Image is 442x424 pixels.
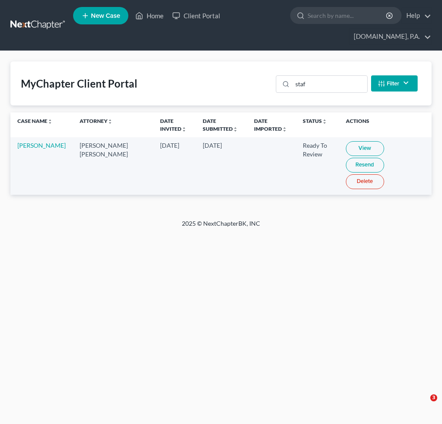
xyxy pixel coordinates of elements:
[80,118,113,124] a: Attorneyunfold_more
[12,219,430,235] div: 2025 © NextChapterBK, INC
[292,76,367,92] input: Search...
[402,8,431,24] a: Help
[349,29,431,44] a: [DOMAIN_NAME], P.A.
[21,77,137,91] div: MyChapter Client Portal
[254,118,287,132] a: Date Importedunfold_more
[181,127,187,132] i: unfold_more
[203,142,222,149] span: [DATE]
[296,137,339,194] td: Ready To Review
[233,127,238,132] i: unfold_more
[131,8,168,24] a: Home
[346,158,384,173] a: Resend
[168,8,224,24] a: Client Portal
[282,127,287,132] i: unfold_more
[346,141,384,156] a: View
[17,142,66,149] a: [PERSON_NAME]
[160,142,179,149] span: [DATE]
[346,174,384,189] a: Delete
[371,75,418,92] button: Filter
[308,7,387,24] input: Search by name...
[430,394,437,401] span: 3
[47,119,53,124] i: unfold_more
[73,137,153,194] td: [PERSON_NAME] [PERSON_NAME]
[160,118,187,132] a: Date Invitedunfold_more
[91,13,120,19] span: New Case
[412,394,433,415] iframe: Intercom live chat
[107,119,113,124] i: unfold_more
[303,118,327,124] a: Statusunfold_more
[322,119,327,124] i: unfold_more
[339,112,432,137] th: Actions
[203,118,238,132] a: Date Submittedunfold_more
[17,118,53,124] a: Case Nameunfold_more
